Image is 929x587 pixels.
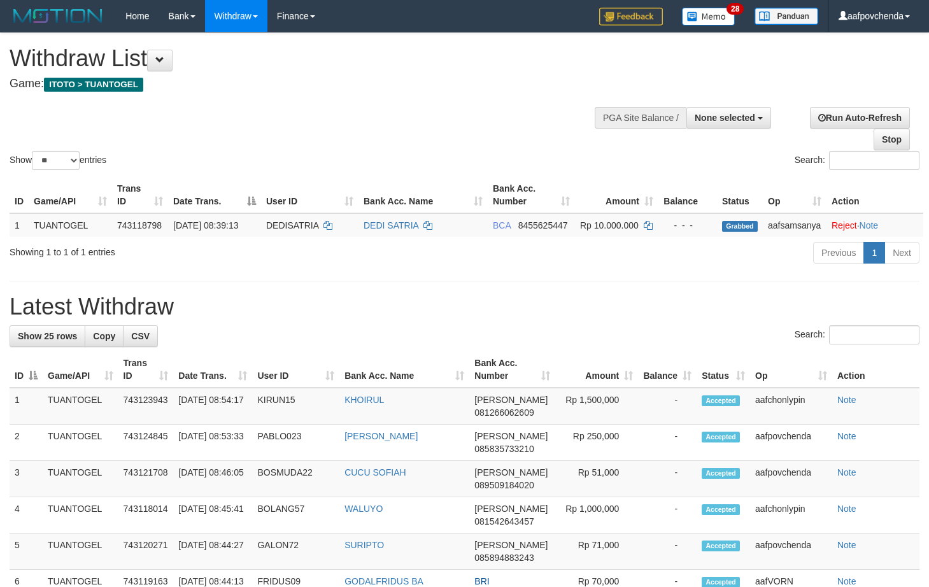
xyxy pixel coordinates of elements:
[93,331,115,341] span: Copy
[43,351,118,388] th: Game/API: activate to sort column ascending
[43,534,118,570] td: TUANTOGEL
[252,497,339,534] td: BOLANG57
[85,325,124,347] a: Copy
[173,425,252,461] td: [DATE] 08:53:33
[44,78,143,92] span: ITOTO > TUANTOGEL
[874,129,910,150] a: Stop
[832,351,919,388] th: Action
[118,534,174,570] td: 743120271
[10,388,43,425] td: 1
[837,540,856,550] a: Note
[29,177,112,213] th: Game/API: activate to sort column ascending
[344,576,423,586] a: GODALFRIDUS BA
[252,425,339,461] td: PABLO023
[474,480,534,490] span: Copy 089509184020 to clipboard
[261,177,358,213] th: User ID: activate to sort column ascending
[555,351,638,388] th: Amount: activate to sort column ascending
[43,425,118,461] td: TUANTOGEL
[266,220,318,230] span: DEDISATRIA
[252,351,339,388] th: User ID: activate to sort column ascending
[344,395,384,405] a: KHOIRUL
[750,461,832,497] td: aafpovchenda
[43,388,118,425] td: TUANTOGEL
[555,388,638,425] td: Rp 1,500,000
[118,461,174,497] td: 743121708
[682,8,735,25] img: Button%20Memo.svg
[837,431,856,441] a: Note
[474,431,548,441] span: [PERSON_NAME]
[10,351,43,388] th: ID: activate to sort column descending
[168,177,261,213] th: Date Trans.: activate to sort column descending
[118,351,174,388] th: Trans ID: activate to sort column ascending
[826,177,923,213] th: Action
[826,213,923,237] td: ·
[252,388,339,425] td: KIRUN15
[10,46,607,71] h1: Withdraw List
[474,553,534,563] span: Copy 085894883243 to clipboard
[702,432,740,442] span: Accepted
[29,213,112,237] td: TUANTOGEL
[638,388,697,425] td: -
[131,331,150,341] span: CSV
[518,220,568,230] span: Copy 8455625447 to clipboard
[173,497,252,534] td: [DATE] 08:45:41
[474,407,534,418] span: Copy 081266062609 to clipboard
[829,151,919,170] input: Search:
[555,497,638,534] td: Rp 1,000,000
[474,516,534,527] span: Copy 081542643457 to clipboard
[795,325,919,344] label: Search:
[837,576,856,586] a: Note
[112,177,168,213] th: Trans ID: activate to sort column ascending
[474,444,534,454] span: Copy 085835733210 to clipboard
[358,177,488,213] th: Bank Acc. Name: activate to sort column ascending
[727,3,744,15] span: 28
[18,331,77,341] span: Show 25 rows
[750,388,832,425] td: aafchonlypin
[638,351,697,388] th: Balance: activate to sort column ascending
[173,388,252,425] td: [DATE] 08:54:17
[339,351,469,388] th: Bank Acc. Name: activate to sort column ascending
[493,220,511,230] span: BCA
[117,220,162,230] span: 743118798
[837,504,856,514] a: Note
[810,107,910,129] a: Run Auto-Refresh
[750,497,832,534] td: aafchonlypin
[469,351,555,388] th: Bank Acc. Number: activate to sort column ascending
[722,221,758,232] span: Grabbed
[555,461,638,497] td: Rp 51,000
[832,220,857,230] a: Reject
[702,395,740,406] span: Accepted
[555,534,638,570] td: Rp 71,000
[474,467,548,477] span: [PERSON_NAME]
[697,351,750,388] th: Status: activate to sort column ascending
[344,467,406,477] a: CUCU SOFIAH
[837,395,856,405] a: Note
[702,541,740,551] span: Accepted
[10,425,43,461] td: 2
[10,534,43,570] td: 5
[555,425,638,461] td: Rp 250,000
[717,177,763,213] th: Status
[863,242,885,264] a: 1
[10,213,29,237] td: 1
[755,8,818,25] img: panduan.png
[829,325,919,344] input: Search:
[10,294,919,320] h1: Latest Withdraw
[884,242,919,264] a: Next
[10,461,43,497] td: 3
[638,425,697,461] td: -
[595,107,686,129] div: PGA Site Balance /
[686,107,771,129] button: None selected
[10,241,378,258] div: Showing 1 to 1 of 1 entries
[702,468,740,479] span: Accepted
[474,540,548,550] span: [PERSON_NAME]
[658,177,717,213] th: Balance
[860,220,879,230] a: Note
[344,504,383,514] a: WALUYO
[252,461,339,497] td: BOSMUDA22
[474,576,489,586] span: BRI
[474,395,548,405] span: [PERSON_NAME]
[474,504,548,514] span: [PERSON_NAME]
[123,325,158,347] a: CSV
[10,497,43,534] td: 4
